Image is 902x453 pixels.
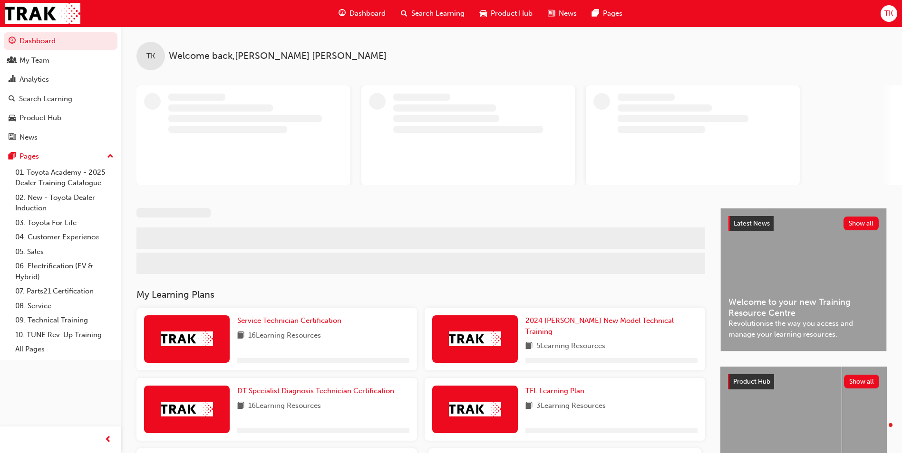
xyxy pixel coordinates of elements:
img: Trak [449,331,501,346]
span: guage-icon [9,37,16,46]
span: car-icon [480,8,487,19]
span: TFL Learning Plan [525,387,584,395]
span: News [559,8,577,19]
div: News [19,132,38,143]
span: book-icon [525,400,533,412]
span: up-icon [107,151,114,163]
span: guage-icon [339,8,346,19]
a: TFL Learning Plan [525,386,588,396]
a: 06. Electrification (EV & Hybrid) [11,259,117,284]
a: 05. Sales [11,245,117,259]
span: Latest News [734,219,770,227]
a: My Team [4,52,117,69]
span: Dashboard [349,8,386,19]
span: news-icon [548,8,555,19]
span: chart-icon [9,75,16,84]
span: news-icon [9,133,16,142]
span: 5 Learning Resources [536,340,605,352]
span: book-icon [525,340,533,352]
span: pages-icon [9,152,16,161]
span: TK [884,8,893,19]
div: Pages [19,151,39,162]
span: TK [146,51,155,62]
span: Service Technician Certification [237,316,341,325]
img: Trak [5,3,80,24]
a: news-iconNews [540,4,584,23]
button: DashboardMy TeamAnalyticsSearch LearningProduct HubNews [4,30,117,148]
span: Search Learning [411,8,465,19]
span: search-icon [401,8,407,19]
a: News [4,129,117,146]
img: Trak [161,402,213,416]
span: prev-icon [105,434,112,446]
a: 2024 [PERSON_NAME] New Model Technical Training [525,315,698,337]
img: Trak [449,402,501,416]
a: 03. Toyota For Life [11,216,117,230]
a: 01. Toyota Academy - 2025 Dealer Training Catalogue [11,165,117,190]
span: Pages [603,8,622,19]
a: 09. Technical Training [11,313,117,328]
img: Trak [161,331,213,346]
span: DT Specialist Diagnosis Technician Certification [237,387,394,395]
span: Welcome back , [PERSON_NAME] [PERSON_NAME] [169,51,387,62]
a: 08. Service [11,299,117,313]
a: car-iconProduct Hub [472,4,540,23]
span: book-icon [237,330,244,342]
button: Pages [4,148,117,165]
button: TK [881,5,897,22]
div: My Team [19,55,49,66]
span: Revolutionise the way you access and manage your learning resources. [728,318,879,340]
span: Welcome to your new Training Resource Centre [728,297,879,318]
a: All Pages [11,342,117,357]
a: 10. TUNE Rev-Up Training [11,328,117,342]
a: Dashboard [4,32,117,50]
span: 2024 [PERSON_NAME] New Model Technical Training [525,316,674,336]
div: Analytics [19,74,49,85]
span: search-icon [9,95,15,104]
a: Search Learning [4,90,117,108]
a: pages-iconPages [584,4,630,23]
span: Product Hub [733,377,770,386]
button: Show all [844,375,880,388]
button: Show all [844,217,879,230]
span: 16 Learning Resources [248,400,321,412]
a: Latest NewsShow all [728,216,879,231]
a: Product Hub [4,109,117,127]
a: 02. New - Toyota Dealer Induction [11,190,117,216]
a: DT Specialist Diagnosis Technician Certification [237,386,398,396]
a: Latest NewsShow allWelcome to your new Training Resource CentreRevolutionise the way you access a... [720,208,887,351]
span: pages-icon [592,8,599,19]
iframe: Intercom live chat [870,421,892,444]
span: 3 Learning Resources [536,400,606,412]
a: 04. Customer Experience [11,230,117,245]
span: 16 Learning Resources [248,330,321,342]
a: Analytics [4,71,117,88]
a: Service Technician Certification [237,315,345,326]
span: car-icon [9,114,16,123]
a: guage-iconDashboard [331,4,393,23]
span: book-icon [237,400,244,412]
div: Search Learning [19,94,72,104]
div: Product Hub [19,113,61,123]
span: Product Hub [491,8,533,19]
a: search-iconSearch Learning [393,4,472,23]
h3: My Learning Plans [136,289,705,300]
span: people-icon [9,57,16,65]
a: Product HubShow all [728,374,879,389]
a: 07. Parts21 Certification [11,284,117,299]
